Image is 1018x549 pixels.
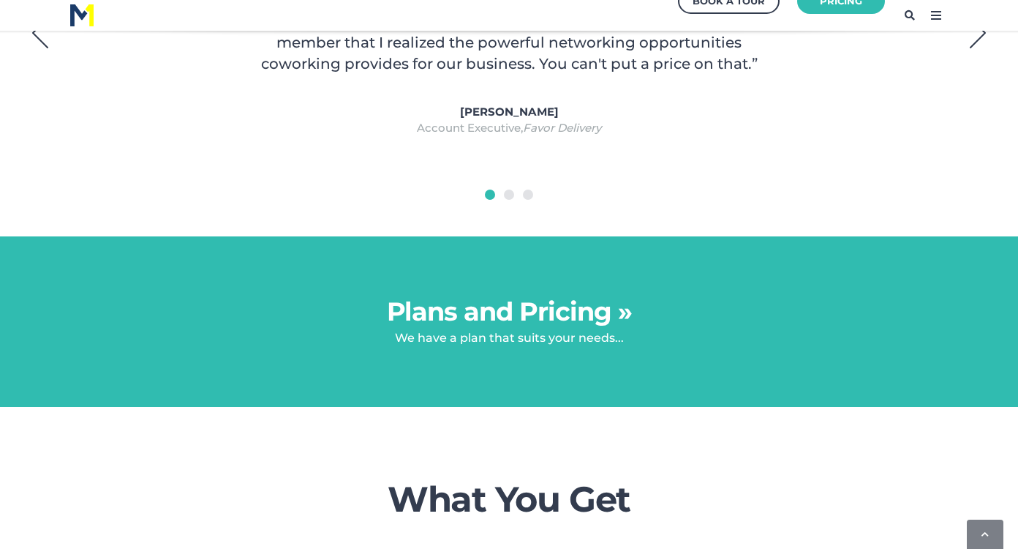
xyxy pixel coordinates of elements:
[129,480,889,519] h2: What You Get
[70,4,94,26] img: M1 Logo - Blue Letters - for Light Backgrounds-2
[387,296,632,327] a: Plans and Pricing »
[523,121,601,135] em: Favor Delivery
[70,328,948,348] p: We have a plan that suits your needs...
[460,105,559,119] strong: [PERSON_NAME]
[504,190,514,200] button: 2
[523,190,533,200] button: 3
[485,190,495,200] button: 1
[80,104,938,137] p: Account Executive,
